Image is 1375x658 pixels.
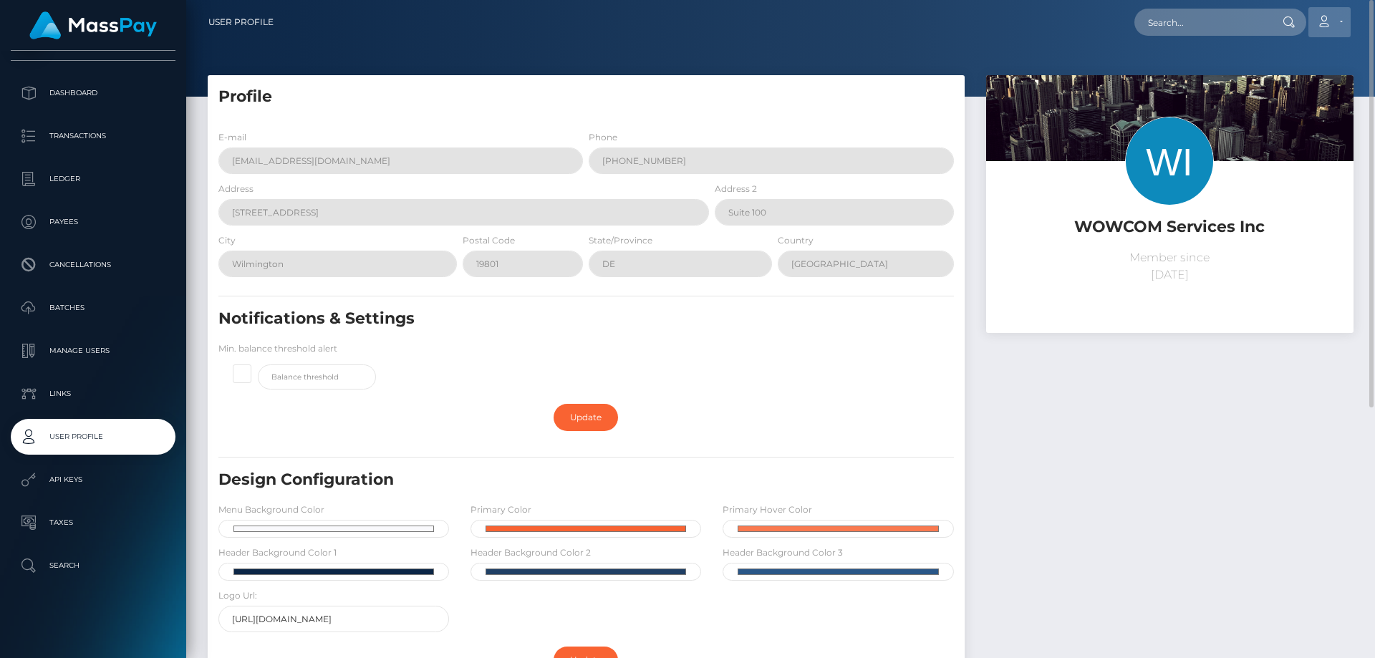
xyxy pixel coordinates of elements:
[218,589,257,602] label: Logo Url:
[11,376,175,412] a: Links
[16,168,170,190] p: Ledger
[218,234,236,247] label: City
[218,342,337,355] label: Min. balance threshold alert
[589,131,617,144] label: Phone
[1134,9,1269,36] input: Search...
[218,308,836,330] h5: Notifications & Settings
[11,419,175,455] a: User Profile
[11,118,175,154] a: Transactions
[723,503,812,516] label: Primary Hover Color
[723,546,843,559] label: Header Background Color 3
[16,254,170,276] p: Cancellations
[997,249,1343,284] p: Member since [DATE]
[16,211,170,233] p: Payees
[16,469,170,490] p: API Keys
[11,290,175,326] a: Batches
[218,503,324,516] label: Menu Background Color
[11,75,175,111] a: Dashboard
[208,7,274,37] a: User Profile
[11,548,175,584] a: Search
[471,546,591,559] label: Header Background Color 2
[11,505,175,541] a: Taxes
[16,125,170,147] p: Transactions
[11,161,175,197] a: Ledger
[471,503,531,516] label: Primary Color
[11,204,175,240] a: Payees
[589,234,652,247] label: State/Province
[16,512,170,533] p: Taxes
[16,555,170,576] p: Search
[986,75,1354,320] img: ...
[29,11,157,39] img: MassPay Logo
[16,383,170,405] p: Links
[218,183,254,195] label: Address
[218,86,954,108] h5: Profile
[16,297,170,319] p: Batches
[218,131,246,144] label: E-mail
[218,469,836,491] h5: Design Configuration
[778,234,814,247] label: Country
[16,426,170,447] p: User Profile
[463,234,515,247] label: Postal Code
[715,183,757,195] label: Address 2
[16,82,170,104] p: Dashboard
[11,247,175,283] a: Cancellations
[16,340,170,362] p: Manage Users
[11,333,175,369] a: Manage Users
[554,404,618,431] a: Update
[11,462,175,498] a: API Keys
[997,216,1343,238] h5: WOWCOM Services Inc
[218,546,337,559] label: Header Background Color 1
